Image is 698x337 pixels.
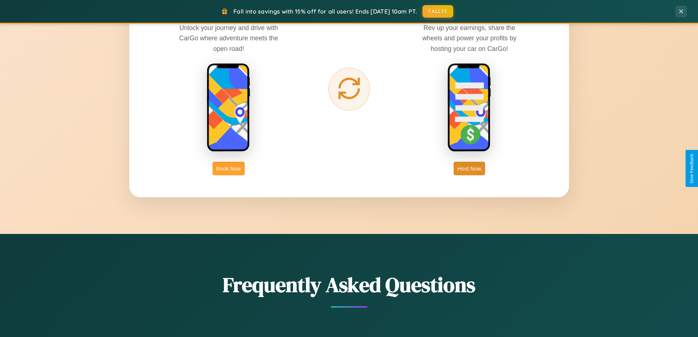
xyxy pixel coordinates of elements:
button: Book Now [213,162,245,175]
span: Fall into savings with 15% off for all users! Ends [DATE] 10am PT. [233,8,417,15]
img: rent phone [207,63,251,153]
p: Unlock your journey and drive with CarGo where adventure meets the open road! [174,23,284,54]
button: FALL15 [422,5,453,18]
h2: Frequently Asked Questions [129,271,569,299]
button: Host Now [454,162,485,175]
p: Rev up your earnings, share the wheels and power your profits by hosting your car on CarGo! [414,23,524,54]
div: Give Feedback [689,154,694,183]
img: host phone [447,63,491,153]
